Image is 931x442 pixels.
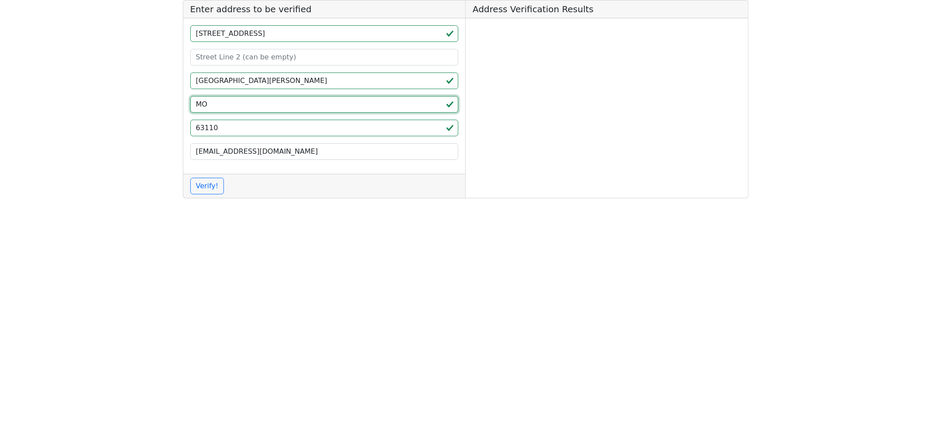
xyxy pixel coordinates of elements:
[190,49,459,66] input: Street Line 2 (can be empty)
[466,0,748,18] h5: Address Verification Results
[190,178,224,194] button: Verify!
[190,96,459,113] input: 2-Letter State
[190,120,459,136] input: ZIP code 5 or 5+4
[183,0,466,18] h5: Enter address to be verified
[190,73,459,89] input: City
[190,25,459,42] input: Street Line 1
[190,143,459,160] input: Your Email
